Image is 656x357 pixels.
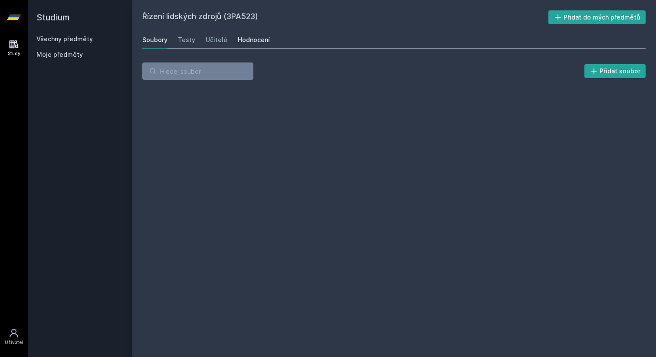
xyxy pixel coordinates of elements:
a: Učitelé [206,31,227,49]
div: Hodnocení [238,36,270,44]
a: Testy [178,31,195,49]
button: Přidat soubor [584,64,646,78]
div: Učitelé [206,36,227,44]
span: Moje předměty [36,50,83,59]
a: Study [2,35,26,61]
input: Hledej soubor [142,62,253,80]
div: Uživatel [5,339,23,346]
a: Uživatel [2,324,26,350]
div: Testy [178,36,195,44]
a: Všechny předměty [36,35,93,43]
button: Přidat do mých předmětů [548,10,646,24]
a: Hodnocení [238,31,270,49]
div: Study [8,50,20,57]
div: Soubory [142,36,167,44]
a: Soubory [142,31,167,49]
h2: Řízení lidských zdrojů (3PA523) [142,10,548,24]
